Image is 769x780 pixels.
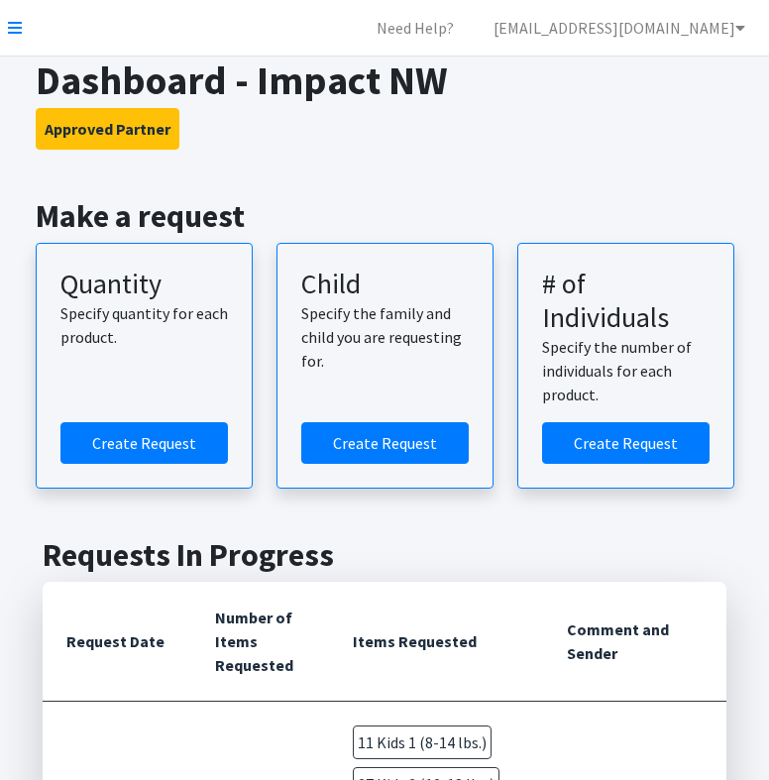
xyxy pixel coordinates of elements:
[43,536,726,574] h2: Requests In Progress
[478,8,761,48] a: [EMAIL_ADDRESS][DOMAIN_NAME]
[542,335,710,406] p: Specify the number of individuals for each product.
[329,582,543,702] th: Items Requested
[191,582,329,702] th: Number of Items Requested
[60,268,228,301] h3: Quantity
[543,582,726,702] th: Comment and Sender
[36,56,734,104] h1: Dashboard - Impact NW
[301,268,469,301] h3: Child
[542,268,710,334] h3: # of Individuals
[36,108,179,150] button: Approved Partner
[353,725,492,759] span: 11 Kids 1 (8-14 lbs.)
[60,422,228,464] a: Create a request by quantity
[36,197,734,235] h2: Make a request
[361,8,470,48] a: Need Help?
[301,301,469,373] p: Specify the family and child you are requesting for.
[301,422,469,464] a: Create a request for a child or family
[542,422,710,464] a: Create a request by number of individuals
[43,582,191,702] th: Request Date
[60,301,228,349] p: Specify quantity for each product.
